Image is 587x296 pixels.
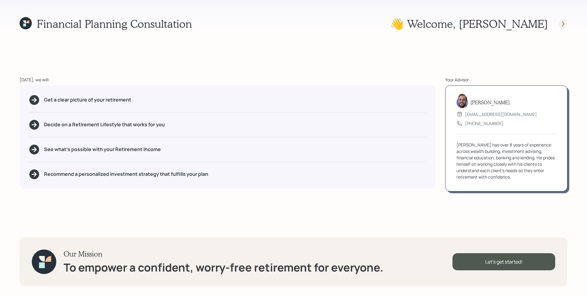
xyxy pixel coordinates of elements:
div: [EMAIL_ADDRESS][DOMAIN_NAME] [465,111,537,117]
img: james-distasi-headshot.png [456,94,468,108]
h1: Financial Planning Consultation [37,17,192,30]
h5: See what's possible with your Retirement Income [44,146,161,152]
h5: Decide on a Retirement Lifestyle that works for you [44,122,165,128]
h1: 👋 Welcome , [PERSON_NAME] [390,17,548,30]
div: [PERSON_NAME] has over 8 years of experience across wealth building, investment advising, financi... [456,142,556,180]
div: Let's get started! [452,253,555,270]
h5: Get a clear picture of your retirement [44,97,131,103]
h5: [PERSON_NAME] [471,99,510,105]
h5: Recommend a personalized investment strategy that fulfills your plan [44,171,208,177]
h3: Our Mission [64,250,383,258]
h1: To empower a confident, worry-free retirement for everyone. [64,261,383,274]
div: [DATE], we will: [20,76,435,83]
div: Your Advisor [445,76,567,83]
div: [PHONE_NUMBER] [465,120,503,127]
